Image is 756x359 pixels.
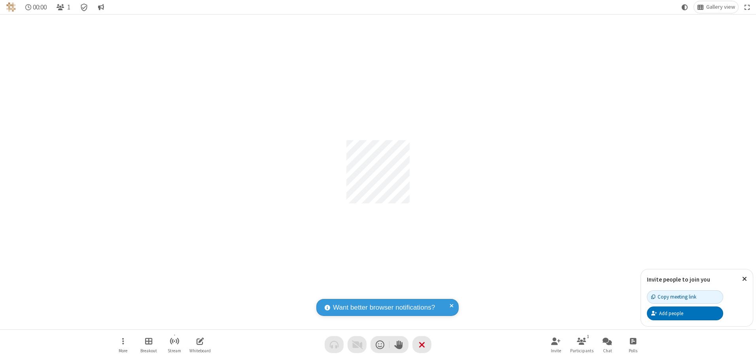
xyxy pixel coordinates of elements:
[741,1,753,13] button: Fullscreen
[77,1,92,13] div: Meeting details Encryption enabled
[629,348,637,353] span: Polls
[706,4,735,10] span: Gallery view
[621,333,645,356] button: Open poll
[370,336,389,353] button: Send a reaction
[551,348,561,353] span: Invite
[585,333,592,340] div: 1
[412,336,431,353] button: End or leave meeting
[679,1,691,13] button: Using system theme
[137,333,161,356] button: Manage Breakout Rooms
[189,348,211,353] span: Whiteboard
[119,348,127,353] span: More
[67,4,70,11] span: 1
[111,333,135,356] button: Open menu
[736,269,753,289] button: Close popover
[140,348,157,353] span: Breakout
[651,293,696,301] div: Copy meeting link
[53,1,74,13] button: Open participant list
[647,290,723,304] button: Copy meeting link
[570,333,593,356] button: Open participant list
[22,1,50,13] div: Timer
[163,333,186,356] button: Start streaming
[325,336,344,353] button: Audio problem - check your Internet connection or call by phone
[6,2,16,12] img: QA Selenium DO NOT DELETE OR CHANGE
[570,348,593,353] span: Participants
[544,333,568,356] button: Invite participants (Alt+I)
[694,1,738,13] button: Change layout
[94,1,107,13] button: Conversation
[647,306,723,320] button: Add people
[603,348,612,353] span: Chat
[348,336,367,353] button: Video
[647,276,710,283] label: Invite people to join you
[333,303,435,313] span: Want better browser notifications?
[168,348,181,353] span: Stream
[389,336,408,353] button: Raise hand
[595,333,619,356] button: Open chat
[188,333,212,356] button: Open shared whiteboard
[33,4,47,11] span: 00:00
